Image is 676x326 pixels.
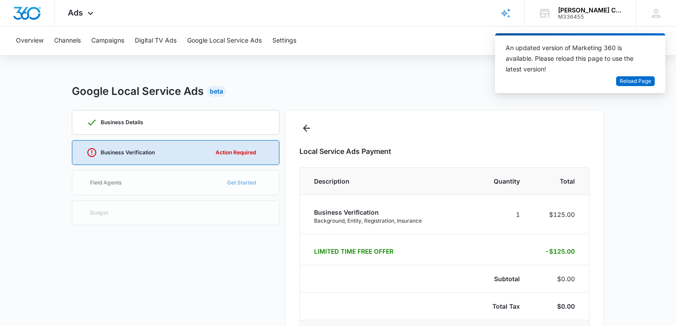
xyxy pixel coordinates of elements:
p: Limited Time Free Offer [314,247,431,256]
p: Business Details [101,120,143,125]
div: account id [558,14,623,20]
a: Business VerificationAction Required [72,140,279,165]
p: Business Verification [101,150,155,155]
p: Background, Entity, Registration, Insurance [314,217,431,225]
p: -$125.00 [541,247,575,256]
p: Total Tax [452,302,520,311]
button: Action Required [207,142,265,163]
button: Settings [272,27,296,55]
p: Business Verification [314,208,431,217]
p: $0.00 [541,302,575,311]
td: $0.00 [531,265,589,293]
span: Reload Page [620,77,651,86]
div: account name [558,7,623,14]
button: Overview [16,27,43,55]
h2: Google Local Service Ads [72,83,204,99]
button: Go Back [299,121,314,135]
td: 1 [442,195,531,234]
span: Quantity [452,177,520,186]
a: Business Details [72,110,279,135]
button: Campaigns [91,27,124,55]
p: Subtotal [452,274,520,283]
h3: Local Service Ads Payment [299,146,590,157]
button: Channels [54,27,81,55]
button: Google Local Service Ads [187,27,262,55]
span: Ads [68,8,83,17]
span: Description [314,177,431,186]
div: An updated version of Marketing 360 is available. Please reload this page to use the latest version! [506,43,644,75]
span: Total [541,177,575,186]
button: Digital TV Ads [135,27,177,55]
td: $125.00 [531,195,589,234]
button: Reload Page [616,76,655,86]
div: Beta [207,86,226,97]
